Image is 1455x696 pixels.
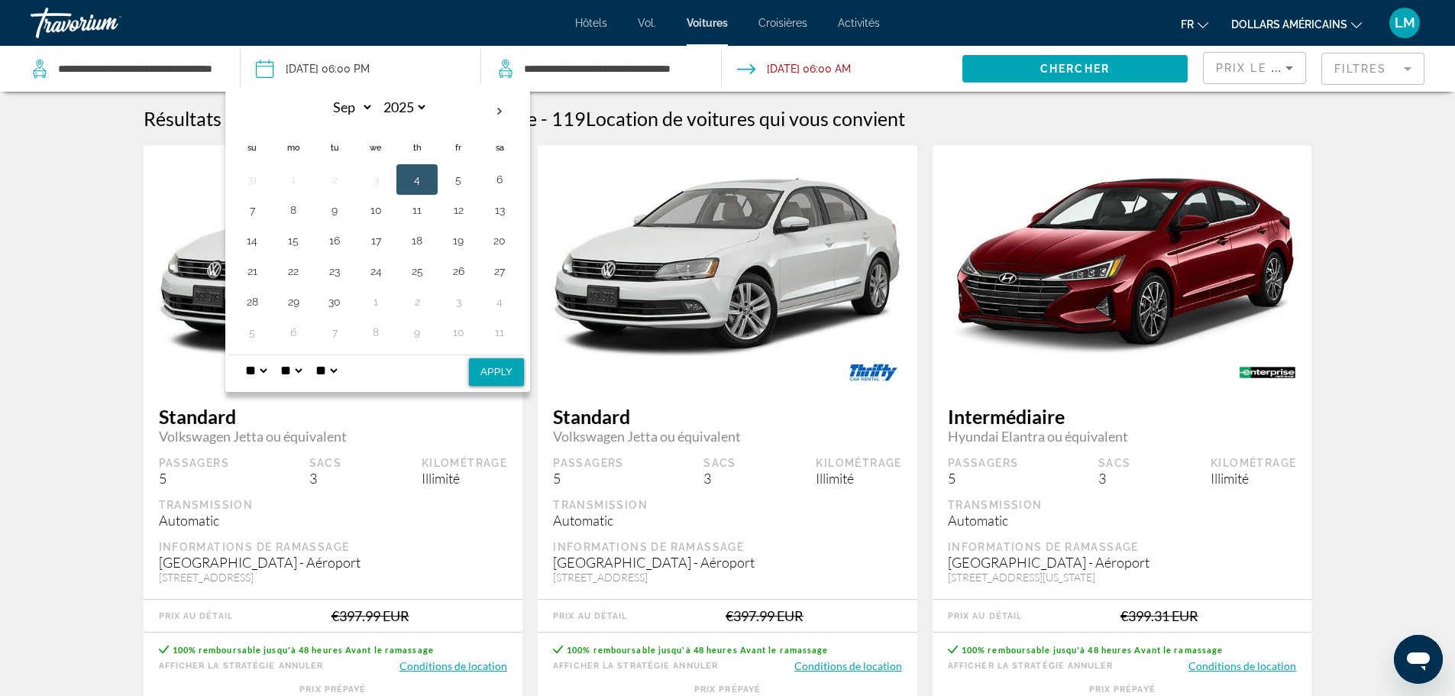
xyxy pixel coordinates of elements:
[553,571,902,584] div: [STREET_ADDRESS]
[322,291,347,312] button: Day 30
[281,261,306,282] button: Day 22
[1321,52,1424,86] button: Filter
[838,17,880,29] a: Activités
[487,199,512,221] button: Day 13
[1120,607,1198,624] div: €399.31 EUR
[1216,62,1336,74] span: Prix ​​le plus bas
[159,498,508,512] div: Transmission
[553,611,627,621] div: Prix au détail
[364,261,388,282] button: Day 24
[469,358,524,386] button: Apply
[331,607,409,624] div: €397.99 EUR
[948,405,1297,428] span: Intermédiaire
[703,470,736,487] div: 3
[948,456,1019,470] div: Passagers
[159,611,233,621] div: Prix au détail
[703,456,736,470] div: Sacs
[312,355,340,386] select: Select AM/PM
[240,169,264,190] button: Day 31
[553,428,902,445] span: Volkswagen Jetta ou équivalent
[487,322,512,343] button: Day 11
[933,169,1312,366] img: primary.png
[446,322,470,343] button: Day 10
[948,659,1113,673] button: Afficher la stratégie Annuler
[948,498,1297,512] div: Transmission
[948,611,1022,621] div: Prix au détail
[551,107,905,130] h2: 119
[240,230,264,251] button: Day 14
[446,261,470,282] button: Day 26
[446,291,470,312] button: Day 3
[1211,470,1296,487] div: Illimité
[405,230,429,251] button: Day 18
[538,170,917,365] img: primary.png
[159,571,508,584] div: [STREET_ADDRESS]
[1181,13,1208,35] button: Changer de langue
[487,169,512,190] button: Day 6
[553,540,902,554] div: Informations de ramassage
[322,169,347,190] button: Day 2
[948,571,1297,584] div: [STREET_ADDRESS][US_STATE]
[422,470,507,487] div: Illimité
[829,355,917,390] img: THRIFTY
[962,645,1223,655] span: 100% remboursable jusqu'à 48 heures Avant le ramassage
[405,322,429,343] button: Day 9
[159,512,508,529] div: Automatic
[948,685,1297,694] div: Prix ​​prépayé
[309,470,342,487] div: 3
[242,355,270,386] select: Select hour
[405,199,429,221] button: Day 11
[364,291,388,312] button: Day 1
[256,46,370,92] button: Pickup date: Jul 10, 2026 06:00 PM
[364,230,388,251] button: Day 17
[1231,13,1362,35] button: Changer de devise
[399,659,507,673] button: Conditions de location
[31,3,183,43] a: Travorium
[405,261,429,282] button: Day 25
[948,512,1297,529] div: Automatic
[159,554,508,571] div: [GEOGRAPHIC_DATA] - Aéroport
[758,17,807,29] font: Croisières
[567,645,828,655] span: 100% remboursable jusqu'à 48 heures Avant le ramassage
[159,659,324,673] button: Afficher la stratégie Annuler
[487,261,512,282] button: Day 27
[159,540,508,554] div: Informations de ramassage
[1211,456,1296,470] div: Kilométrage
[446,199,470,221] button: Day 12
[948,540,1297,554] div: Informations de ramassage
[422,456,507,470] div: Kilométrage
[322,261,347,282] button: Day 23
[479,94,520,129] button: Next month
[281,291,306,312] button: Day 29
[553,512,902,529] div: Automatic
[281,322,306,343] button: Day 6
[378,94,428,121] select: Select year
[553,659,718,673] button: Afficher la stratégie Annuler
[281,230,306,251] button: Day 15
[1216,59,1293,77] mat-select: Sort by
[794,659,902,673] button: Conditions de location
[687,17,728,29] a: Voitures
[553,554,902,571] div: [GEOGRAPHIC_DATA] - Aéroport
[948,428,1297,445] span: Hyundai Elantra ou équivalent
[1394,635,1443,684] iframe: Bouton de lancement de la fenêtre de messagerie
[159,405,508,428] span: Standard
[405,169,429,190] button: Day 4
[487,291,512,312] button: Day 4
[816,456,901,470] div: Kilométrage
[1188,659,1296,673] button: Conditions de location
[553,498,902,512] div: Transmission
[1098,456,1131,470] div: Sacs
[1040,63,1110,75] span: Chercher
[1224,355,1311,390] img: ENTERPRISE
[1181,18,1194,31] font: fr
[364,169,388,190] button: Day 3
[962,55,1188,83] button: Chercher
[364,322,388,343] button: Day 8
[240,291,264,312] button: Day 28
[948,470,1019,487] div: 5
[240,261,264,282] button: Day 21
[737,46,851,92] button: Drop-off date: Jul 19, 2026 06:00 AM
